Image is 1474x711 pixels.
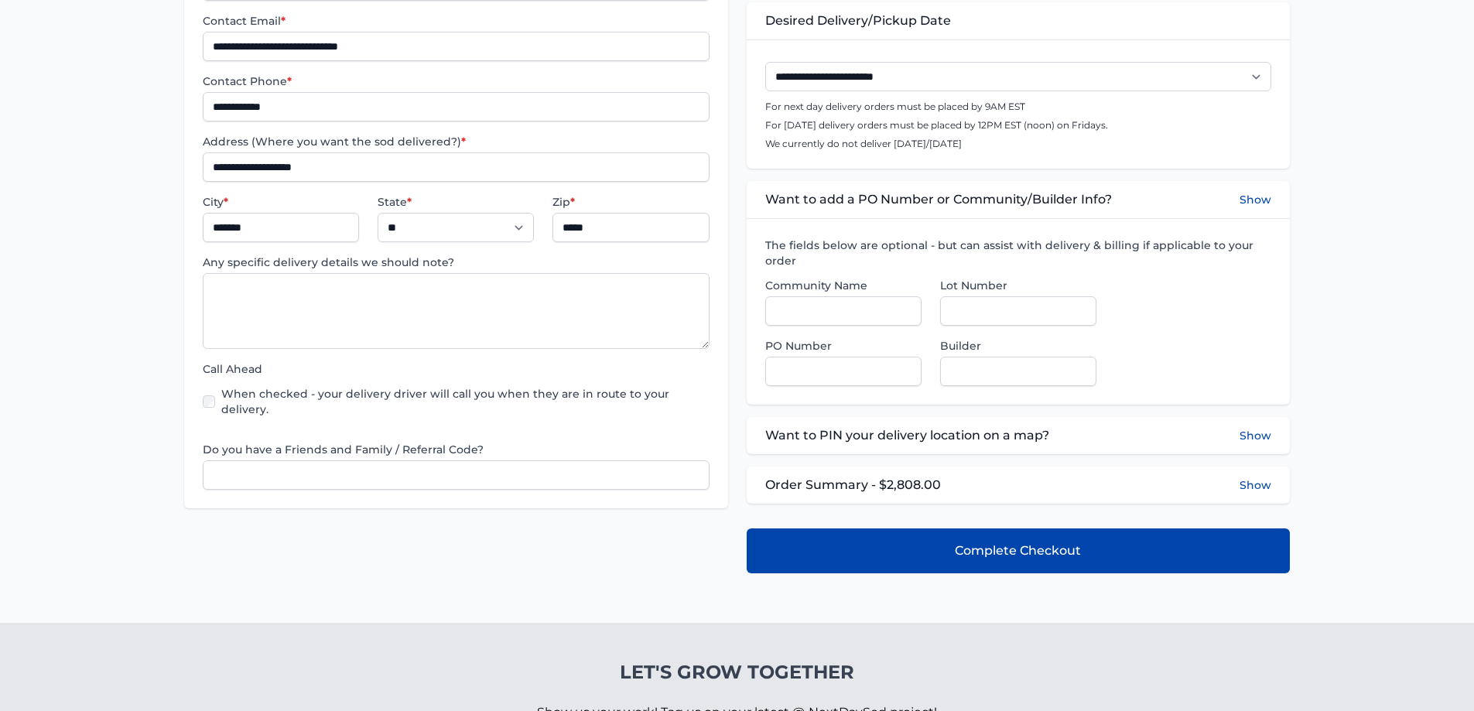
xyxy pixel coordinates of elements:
[765,338,922,354] label: PO Number
[765,138,1271,150] p: We currently do not deliver [DATE]/[DATE]
[747,2,1290,39] div: Desired Delivery/Pickup Date
[765,426,1049,445] span: Want to PIN your delivery location on a map?
[765,119,1271,132] p: For [DATE] delivery orders must be placed by 12PM EST (noon) on Fridays.
[203,194,359,210] label: City
[940,278,1096,293] label: Lot Number
[203,13,709,29] label: Contact Email
[221,386,709,417] label: When checked - your delivery driver will call you when they are in route to your delivery.
[765,238,1271,268] label: The fields below are optional - but can assist with delivery & billing if applicable to your order
[955,542,1081,560] span: Complete Checkout
[1240,477,1271,493] button: Show
[203,255,709,270] label: Any specific delivery details we should note?
[1240,426,1271,445] button: Show
[378,194,534,210] label: State
[203,361,709,377] label: Call Ahead
[537,660,937,685] h4: Let's Grow Together
[1240,190,1271,209] button: Show
[203,442,709,457] label: Do you have a Friends and Family / Referral Code?
[552,194,709,210] label: Zip
[203,73,709,89] label: Contact Phone
[203,134,709,149] label: Address (Where you want the sod delivered?)
[747,528,1290,573] button: Complete Checkout
[765,476,941,494] span: Order Summary - $2,808.00
[765,101,1271,113] p: For next day delivery orders must be placed by 9AM EST
[765,190,1112,209] span: Want to add a PO Number or Community/Builder Info?
[940,338,1096,354] label: Builder
[765,278,922,293] label: Community Name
